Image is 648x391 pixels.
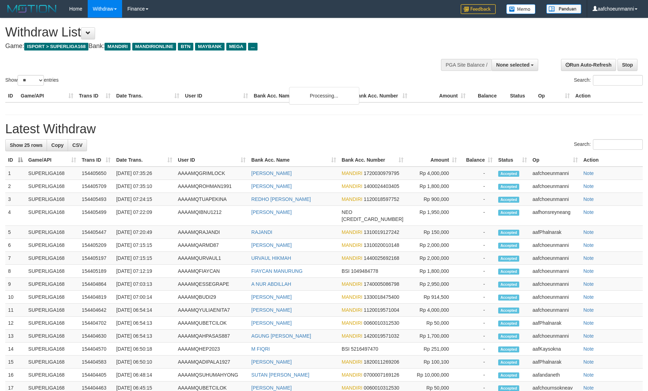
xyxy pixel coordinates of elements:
a: [PERSON_NAME] [251,294,292,300]
td: SUPERLIGA168 [26,226,79,239]
td: 154405709 [79,180,113,193]
td: Rp 10,000,000 [406,369,460,382]
td: SUPERLIGA168 [26,291,79,304]
span: Accepted [498,256,519,262]
span: Show 25 rows [10,142,42,148]
td: Rp 2,000,000 [406,239,460,252]
a: Note [583,346,594,352]
a: Copy [47,139,68,151]
th: Balance [468,89,507,102]
th: User ID: activate to sort column ascending [175,154,248,167]
td: Rp 2,000,000 [406,252,460,265]
span: Copy 1400024403405 to clipboard [364,183,399,189]
a: [PERSON_NAME] [251,320,292,326]
label: Search: [574,139,643,150]
td: aafandaneth [530,369,581,382]
td: 154404819 [79,291,113,304]
a: SUTAN [PERSON_NAME] [251,372,309,378]
th: Game/API [18,89,76,102]
td: aafKaysokna [530,343,581,356]
td: 16 [5,369,26,382]
span: ... [248,43,258,50]
td: 14 [5,343,26,356]
th: Game/API: activate to sort column ascending [26,154,79,167]
td: 11 [5,304,26,317]
a: Stop [617,59,637,71]
span: Accepted [498,210,519,216]
td: - [460,343,495,356]
a: REDHO [PERSON_NAME] [251,196,311,202]
td: 6 [5,239,26,252]
td: [DATE] 06:54:13 [113,317,175,330]
span: Copy 1120018597752 to clipboard [364,196,399,202]
td: 154404642 [79,304,113,317]
td: - [460,226,495,239]
span: MANDIRI [342,359,362,365]
span: Copy 0060010312530 to clipboard [364,385,399,391]
a: Note [583,320,594,326]
td: 154404570 [79,343,113,356]
td: aafchoeunmanni [530,291,581,304]
td: - [460,252,495,265]
td: [DATE] 07:24:15 [113,193,175,206]
span: MANDIRI [342,170,362,176]
span: None selected [496,62,529,68]
span: Copy 5216497470 to clipboard [351,346,378,352]
a: [PERSON_NAME] [251,242,292,248]
td: 154404630 [79,330,113,343]
span: MANDIRI [342,196,362,202]
span: Copy 1740005086798 to clipboard [364,281,399,287]
a: Note [583,242,594,248]
span: CSV [72,142,82,148]
td: AAAAMQARMD87 [175,239,248,252]
td: Rp 900,000 [406,193,460,206]
a: Note [583,229,594,235]
a: [PERSON_NAME] [251,307,292,313]
th: ID [5,89,18,102]
td: 8 [5,265,26,278]
a: Note [583,255,594,261]
td: - [460,369,495,382]
a: [PERSON_NAME] [251,359,292,365]
span: Copy 0060010312530 to clipboard [364,320,399,326]
td: Rp 1,700,000 [406,330,460,343]
a: CSV [68,139,87,151]
td: 154405197 [79,252,113,265]
a: [PERSON_NAME] [251,209,292,215]
td: - [460,265,495,278]
td: 3 [5,193,26,206]
td: 10 [5,291,26,304]
td: [DATE] 06:50:10 [113,356,175,369]
td: AAAAMQROHMAN1991 [175,180,248,193]
td: Rp 50,000 [406,317,460,330]
td: 5 [5,226,26,239]
span: MANDIRIONLINE [132,43,176,50]
a: Note [583,281,594,287]
td: - [460,239,495,252]
td: [DATE] 07:12:19 [113,265,175,278]
td: SUPERLIGA168 [26,369,79,382]
td: Rp 251,000 [406,343,460,356]
td: [DATE] 07:15:15 [113,252,175,265]
span: Copy 1310019127242 to clipboard [364,229,399,235]
td: Rp 4,000,000 [406,304,460,317]
td: AAAAMQTUAPEKINA [175,193,248,206]
th: Balance: activate to sort column ascending [460,154,495,167]
td: Rp 1,800,000 [406,180,460,193]
td: aafchoeunmanni [530,265,581,278]
td: SUPERLIGA168 [26,180,79,193]
td: 154405209 [79,239,113,252]
span: MANDIRI [342,229,362,235]
span: Copy 1330018475400 to clipboard [364,294,399,300]
a: Show 25 rows [5,139,47,151]
td: AAAAMQSUHUMAHYONG [175,369,248,382]
td: aafchoeunmanni [530,252,581,265]
td: AAAAMQYULIAENITA7 [175,304,248,317]
th: Date Trans.: activate to sort column ascending [113,154,175,167]
td: AAAAMQGRIMLOCK [175,167,248,180]
td: SUPERLIGA168 [26,167,79,180]
td: 154404405 [79,369,113,382]
h4: Game: Bank: [5,43,425,50]
a: Note [583,196,594,202]
a: Note [583,294,594,300]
